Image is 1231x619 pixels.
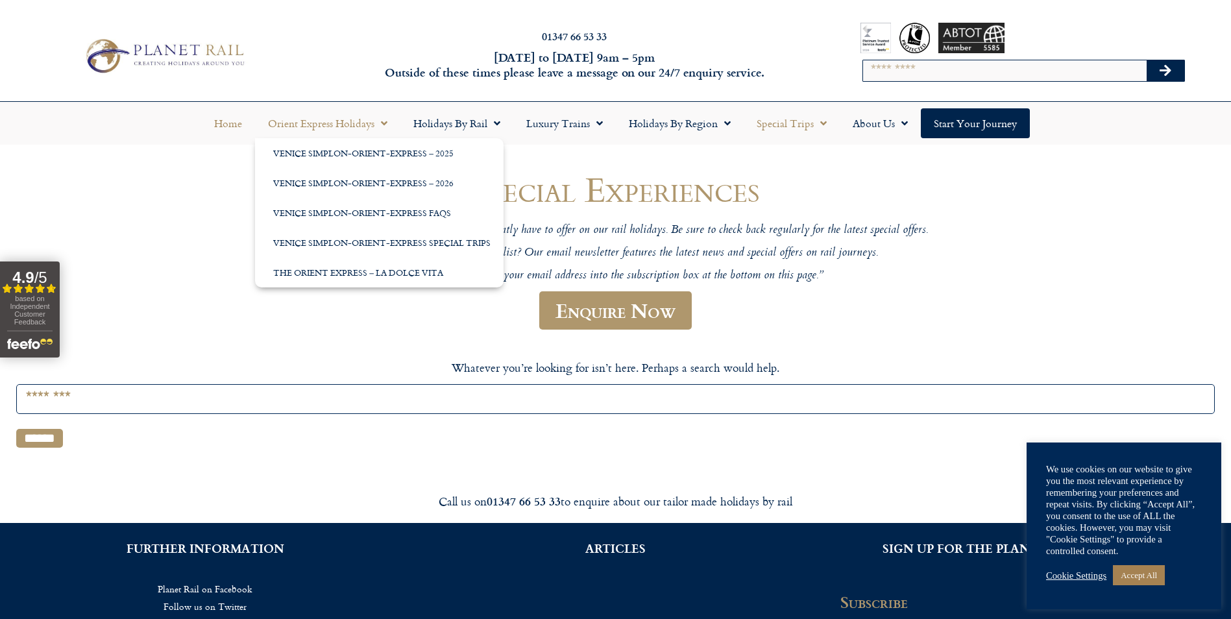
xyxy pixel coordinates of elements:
p: To join, simply enter your email address into the subscription box at the bottom on this page.” [226,269,1005,284]
img: Planet Rail Train Holidays Logo [79,35,249,77]
a: Holidays by Rail [400,108,513,138]
p: Whatever you’re looking for isn’t here. Perhaps a search would help. [16,359,1215,376]
p: Below are a selection of great deals we currently have to offer on our rail holidays. Be sure to ... [226,223,1005,238]
h2: Subscribe [840,593,1042,611]
p: Also – why not join our mailing list? Our email newsletter features the latest news and special o... [226,246,1005,261]
a: Venice Simplon-Orient-Express – 2025 [255,138,504,168]
h2: ARTICLES [430,542,801,554]
a: Home [201,108,255,138]
h2: SIGN UP FOR THE PLANET RAIL NEWSLETTER [840,542,1212,554]
h2: FURTHER INFORMATION [19,542,391,554]
a: 01347 66 53 33 [542,29,607,43]
a: Venice Simplon-Orient-Express FAQs [255,198,504,228]
a: Start your Journey [921,108,1030,138]
a: Special Trips [744,108,840,138]
a: The Orient Express – La Dolce Vita [255,258,504,287]
div: Call us on to enquire about our tailor made holidays by rail [252,494,979,509]
a: Venice Simplon-Orient-Express Special Trips [255,228,504,258]
a: Orient Express Holidays [255,108,400,138]
strong: 01347 66 53 33 [487,492,561,509]
a: Venice Simplon-Orient-Express – 2026 [255,168,504,198]
h6: [DATE] to [DATE] 9am – 5pm Outside of these times please leave a message on our 24/7 enquiry serv... [332,50,818,80]
a: About Us [840,108,921,138]
a: Follow us on Twitter [19,598,391,615]
a: Planet Rail on Facebook [19,580,391,598]
nav: Menu [6,108,1225,138]
h1: Special Experiences [226,170,1005,208]
a: Enquire Now [539,291,692,330]
a: Cookie Settings [1046,570,1106,581]
a: Luxury Trains [513,108,616,138]
button: Search [1147,60,1184,81]
a: Holidays by Region [616,108,744,138]
div: We use cookies on our website to give you the most relevant experience by remembering your prefer... [1046,463,1202,557]
ul: Orient Express Holidays [255,138,504,287]
a: Accept All [1113,565,1165,585]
